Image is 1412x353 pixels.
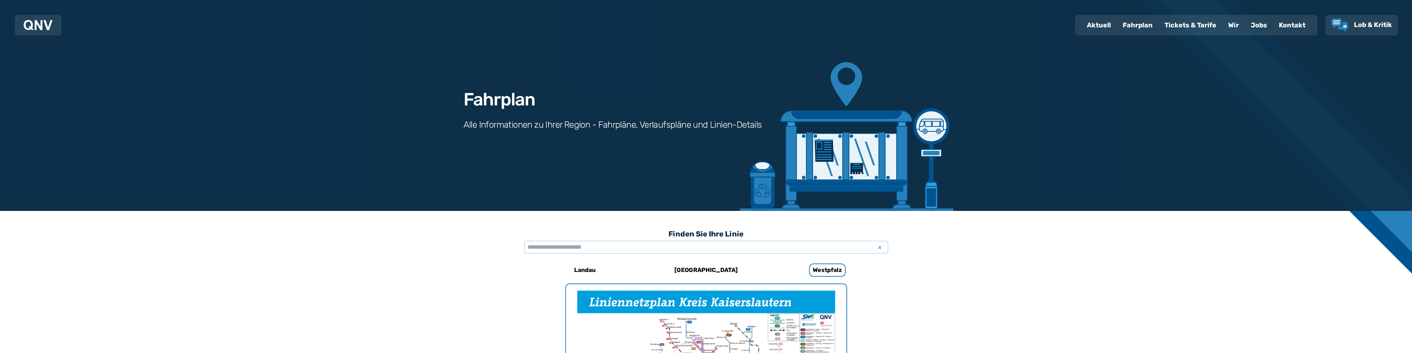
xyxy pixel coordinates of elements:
h3: Finden Sie Ihre Linie [524,226,888,242]
span: Lob & Kritik [1354,21,1392,29]
a: [GEOGRAPHIC_DATA] [657,261,755,279]
h3: Alle Informationen zu Ihrer Region - Fahrpläne, Verlaufspläne und Linien-Details [464,119,762,131]
a: Westpfalz [778,261,877,279]
a: Kontakt [1273,16,1311,35]
h6: Westpfalz [809,263,846,277]
a: Fahrplan [1117,16,1159,35]
a: Lob & Kritik [1331,19,1392,32]
span: x [875,243,885,252]
a: QNV Logo [24,18,53,33]
a: Tickets & Tarife [1159,16,1222,35]
a: Wir [1222,16,1245,35]
a: Jobs [1245,16,1273,35]
h6: [GEOGRAPHIC_DATA] [671,264,741,276]
h1: Fahrplan [464,91,535,108]
h6: Landau [571,264,599,276]
a: Aktuell [1081,16,1117,35]
a: Landau [536,261,634,279]
img: QNV Logo [24,20,53,30]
